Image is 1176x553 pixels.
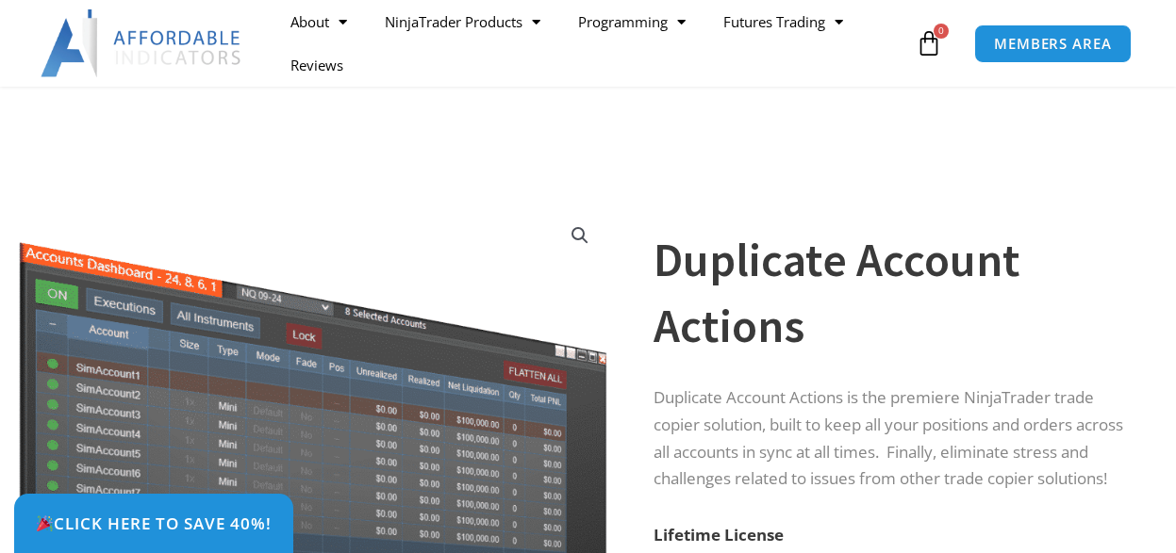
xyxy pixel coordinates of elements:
p: Duplicate Account Actions is the premiere NinjaTrader trade copier solution, built to keep all yo... [654,384,1129,494]
img: LogoAI | Affordable Indicators – NinjaTrader [41,9,243,77]
img: 🎉 [37,515,53,531]
h1: Duplicate Account Actions [654,227,1129,359]
span: 0 [934,24,949,39]
a: 🎉Click Here to save 40%! [14,494,293,553]
a: Reviews [272,43,362,87]
span: Click Here to save 40%! [36,515,272,531]
a: View full-screen image gallery [563,219,597,252]
a: 0 [887,16,970,71]
a: MEMBERS AREA [974,24,1132,63]
span: MEMBERS AREA [994,37,1112,51]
